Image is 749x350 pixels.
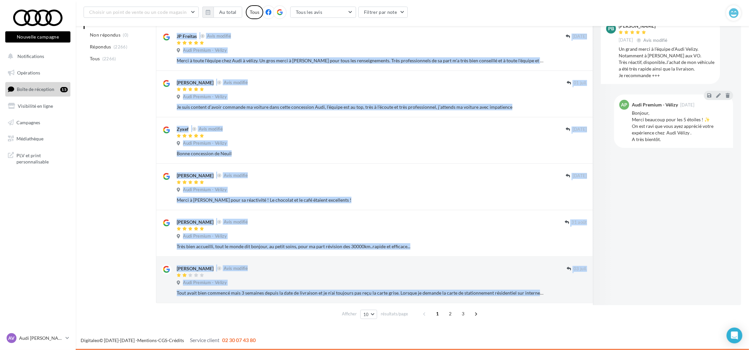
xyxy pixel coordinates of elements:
span: Notifications [17,53,44,59]
span: (2266) [114,44,127,49]
span: Afficher [342,311,357,317]
span: (2266) [102,56,116,61]
span: Choisir un point de vente ou un code magasin [89,9,187,15]
a: Opérations [4,66,72,80]
span: Boîte de réception [17,86,54,92]
button: Nouvelle campagne [5,31,70,43]
span: Médiathèque [16,136,43,141]
div: Zyxef [177,126,189,132]
div: [PERSON_NAME] [177,79,214,86]
div: [PERSON_NAME] [177,219,214,225]
button: Notifications [4,49,69,63]
span: Avis modifié [644,38,668,43]
span: Audi Premium - Vélizy [183,94,227,100]
div: Très bien accueilli, tout le monde dit bonjour, au petit soins, pour ma part révision des 30000km... [177,243,544,250]
span: 3 [458,308,469,319]
span: [DATE] [573,173,587,179]
span: Avis modifié [207,33,231,39]
span: 01 juil. [574,80,587,86]
p: Audi [PERSON_NAME] [19,335,63,341]
div: Tous [246,5,263,19]
span: 03 juil. [574,266,587,272]
div: 15 [60,87,68,92]
span: Avis modifié [224,80,248,85]
span: (0) [123,32,129,38]
div: Merci à [PERSON_NAME] pour sa réactivité ! Le chocolat et le café étaient excellents ! [177,197,544,203]
span: Avis modifié [224,266,248,271]
span: PB [608,25,614,32]
span: Visibilité en ligne [18,103,53,109]
span: Audi Premium - Vélizy [183,280,227,286]
button: Au total [202,7,242,18]
span: Répondus [90,44,111,50]
button: Filtrer par note [358,7,408,18]
a: Digitaleo [81,337,99,343]
span: 31 août [572,219,587,225]
a: Campagnes [4,116,72,130]
div: [PERSON_NAME] [177,265,214,272]
span: Audi Premium - Vélizy [183,187,227,193]
span: [DATE] [619,37,633,43]
span: AP [621,102,628,108]
button: Au total [214,7,242,18]
span: 2 [445,308,456,319]
span: Tous [90,55,100,62]
div: [PERSON_NAME] [177,172,214,179]
div: Open Intercom Messenger [727,328,742,343]
div: Bonjour, Merci beaucoup pour les 5 étoiles ! ✨ On est ravi que vous ayez apprécié votre expérienc... [632,110,728,143]
span: Audi Premium - Vélizy [183,47,227,53]
span: [DATE] [680,103,695,107]
div: Je suis content d’avoir commande ma voiture dans cette concession Audi, l’équipe est au top, très... [177,104,544,110]
span: 10 [363,312,369,317]
span: 1 [432,308,443,319]
a: PLV et print personnalisable [4,148,72,168]
div: Tout avait bien commencé mais 3 semaines depuis la date de livraison et je n'ai toujours pas reçu... [177,290,544,296]
div: JP Freitas [177,33,197,40]
div: Audi Premium - Vélizy [632,102,678,107]
a: CGS [158,337,167,343]
span: [DATE] [573,34,587,40]
a: Crédits [169,337,184,343]
a: Médiathèque [4,132,72,146]
a: Mentions [137,337,157,343]
span: résultats/page [381,311,408,317]
a: Boîte de réception15 [4,82,72,96]
span: Non répondus [90,32,120,38]
span: Avis modifié [224,219,248,224]
div: Merci à toute l'équipe chez Audi à vélizy. Un gros merci à [PERSON_NAME] pour tous les renseignem... [177,57,544,64]
span: Service client [190,337,220,343]
button: Choisir un point de vente ou un code magasin [84,7,199,18]
a: Visibilité en ligne [4,99,72,113]
span: 02 30 07 43 80 [222,337,256,343]
span: AV [9,335,15,341]
span: © [DATE]-[DATE] - - - [81,337,256,343]
span: Campagnes [16,119,40,125]
span: Avis modifié [199,126,223,131]
span: [DATE] [573,127,587,132]
span: Audi Premium - Vélizy [183,233,227,239]
span: PLV et print personnalisable [16,151,68,165]
button: 10 [360,310,377,319]
span: Avis modifié [224,173,248,178]
div: Bonne concession de Neuil [177,150,544,157]
span: Tous les avis [296,9,323,15]
div: [PERSON_NAME] [619,24,669,28]
div: Un grand merci à l’équipe d’Audi Velizy. Notamment à [PERSON_NAME] aux VO. Très réactif, disponib... [619,46,715,79]
button: Tous les avis [290,7,356,18]
a: AV Audi [PERSON_NAME] [5,332,70,344]
span: Opérations [17,70,40,75]
span: Audi Premium - Vélizy [183,140,227,146]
